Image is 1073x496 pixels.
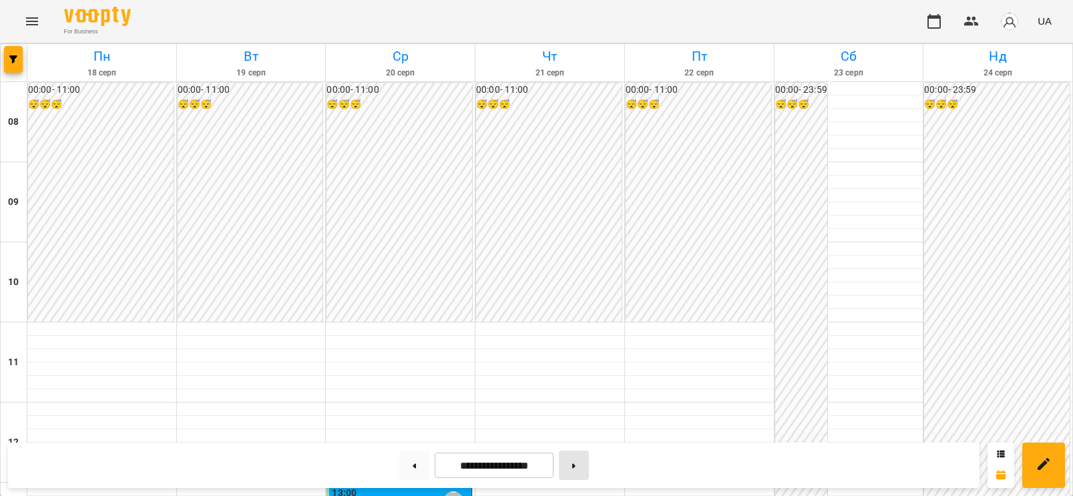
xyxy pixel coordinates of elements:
h6: 11 [8,355,19,370]
span: UA [1038,14,1052,28]
h6: Пн [29,46,174,67]
h6: Пт [627,46,772,67]
h6: Ср [328,46,473,67]
h6: 00:00 - 11:00 [476,83,622,97]
h6: 08 [8,115,19,130]
h6: 😴😴😴 [28,97,174,112]
h6: 00:00 - 11:00 [28,83,174,97]
h6: 23 серп [777,67,921,79]
h6: 😴😴😴 [626,97,771,112]
h6: 😴😴😴 [924,97,1070,112]
h6: 22 серп [627,67,772,79]
h6: 😴😴😴 [476,97,622,112]
h6: 😴😴😴 [775,97,827,112]
h6: Чт [477,46,622,67]
h6: Вт [179,46,324,67]
img: avatar_s.png [1000,12,1019,31]
button: UA [1032,9,1057,33]
h6: Нд [925,46,1070,67]
h6: 00:00 - 23:59 [775,83,827,97]
button: Menu [16,5,48,37]
h6: 21 серп [477,67,622,79]
h6: 😴😴😴 [178,97,323,112]
h6: Сб [777,46,921,67]
h6: 00:00 - 11:00 [626,83,771,97]
h6: 😴😴😴 [327,97,472,112]
h6: 10 [8,275,19,290]
span: For Business [64,27,131,36]
h6: 20 серп [328,67,473,79]
img: Voopty Logo [64,7,131,26]
h6: 18 серп [29,67,174,79]
h6: 19 серп [179,67,324,79]
h6: 09 [8,195,19,210]
h6: 00:00 - 11:00 [178,83,323,97]
h6: 24 серп [925,67,1070,79]
h6: 00:00 - 23:59 [924,83,1070,97]
h6: 00:00 - 11:00 [327,83,472,97]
